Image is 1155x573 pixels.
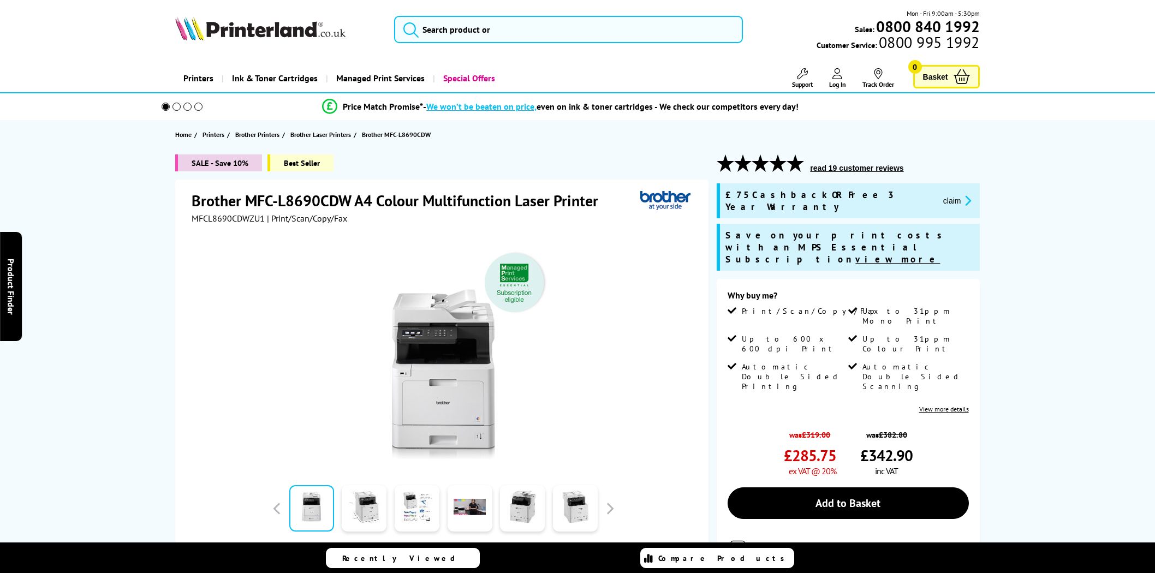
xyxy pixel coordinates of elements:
span: 0800 995 1992 [877,37,979,47]
u: view more [855,253,940,265]
span: SALE - Save 10% [175,154,262,171]
img: Brother MFC-L8690CDW [336,246,550,459]
span: Automatic Double Sided Scanning [862,362,966,391]
span: Up to 31ppm Colour Print [862,334,966,354]
span: Product Finder [5,259,16,315]
span: inc VAT [875,465,898,476]
img: Printerland Logo [175,16,346,40]
a: Printerland Logo [175,16,380,43]
h1: Brother MFC-L8690CDW A4 Colour Multifunction Laser Printer [192,190,609,211]
span: Basket [923,69,948,84]
span: Print/Scan/Copy/Fax [742,306,882,316]
span: Up to 600 x 600 dpi Print [742,334,846,354]
a: Managed Print Services [326,64,433,92]
span: was [784,424,836,440]
span: Log In [829,80,846,88]
a: Track Order [862,68,894,88]
span: Save on your print costs with an MPS Essential Subscription [725,229,947,265]
span: Best Seller [267,154,334,171]
span: We won’t be beaten on price, [426,101,537,112]
button: promo-description [940,194,974,207]
span: Home [175,129,192,140]
a: Brother Printers [235,129,282,140]
a: Log In [829,68,846,88]
span: | Print/Scan/Copy/Fax [267,213,347,224]
a: Brother MFC-L8690CDW [362,129,433,140]
span: Price Match Promise* [343,101,423,112]
span: Sales: [855,24,874,34]
span: Compare Products [658,553,790,563]
a: Printers [175,64,222,92]
span: Mon - Fri 9:00am - 5:30pm [907,8,980,19]
a: View more details [919,405,969,413]
span: Recently Viewed [342,553,466,563]
span: £75 Cashback OR Free 3 Year Warranty [725,189,934,213]
span: Automatic Double Sided Printing [742,362,846,391]
span: Ink & Toner Cartridges [232,64,318,92]
span: Brother MFC-L8690CDW [362,129,431,140]
span: was [860,424,913,440]
button: read 19 customer reviews [807,163,907,173]
span: Brother Printers [235,129,279,140]
li: modal_Promise [146,97,974,116]
span: ex VAT @ 20% [789,465,836,476]
a: Support [792,68,813,88]
a: 0800 840 1992 [874,21,980,32]
div: Why buy me? [728,290,968,306]
a: Printers [203,129,227,140]
a: Recently Viewed [326,548,480,568]
img: Brother [640,190,690,211]
a: Basket 0 [913,65,980,88]
span: MFCL8690CDWZU1 [192,213,265,224]
span: Printers [203,129,224,140]
span: 0 [908,60,922,74]
a: Home [175,129,194,140]
a: Compare Products [640,548,794,568]
span: Support [792,80,813,88]
a: Special Offers [433,64,503,92]
a: Brother Laser Printers [290,129,354,140]
a: Ink & Toner Cartridges [222,64,326,92]
strike: £382.80 [879,429,907,440]
div: for FREE Next Day Delivery [760,541,968,566]
input: Search product or [394,16,743,43]
span: Only 10 left [760,541,874,553]
span: Up to 31ppm Mono Print [862,306,966,326]
span: Brother Laser Printers [290,129,351,140]
div: - even on ink & toner cartridges - We check our competitors every day! [423,101,799,112]
strike: £319.00 [802,429,830,440]
b: 0800 840 1992 [876,16,980,37]
span: £285.75 [784,445,836,465]
span: Customer Service: [817,37,979,50]
a: Add to Basket [728,487,968,519]
span: £342.90 [860,445,913,465]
